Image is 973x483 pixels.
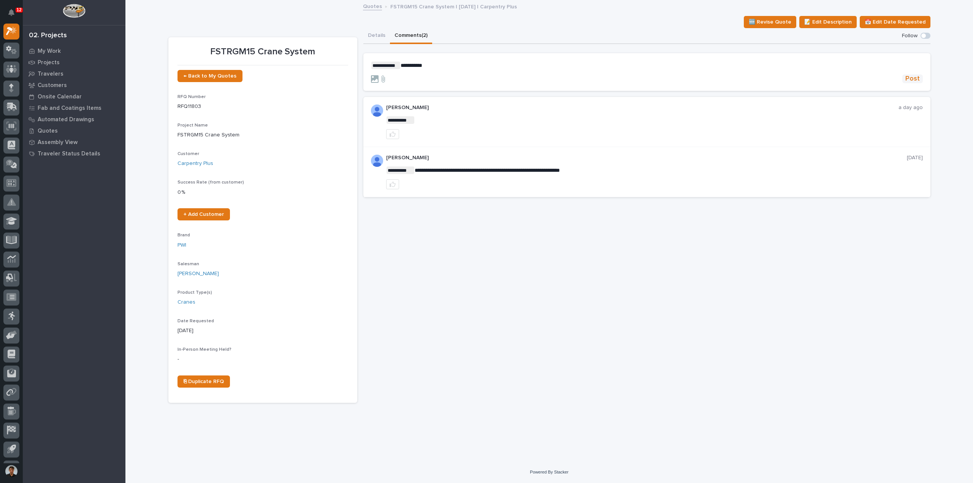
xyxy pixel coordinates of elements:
span: 📅 Edit Date Requested [865,17,925,27]
span: In-Person Meeting Held? [177,347,231,352]
a: Traveler Status Details [23,148,125,159]
span: Post [905,74,920,83]
a: ← Back to My Quotes [177,70,242,82]
button: users-avatar [3,463,19,479]
p: FSTRGM15 Crane System | [DATE] | Carpentry Plus [390,2,517,10]
a: ⎘ Duplicate RFQ [177,375,230,388]
a: Automated Drawings [23,114,125,125]
button: Notifications [3,5,19,21]
a: My Work [23,45,125,57]
button: like this post [386,179,399,189]
a: PWI [177,241,186,249]
button: Post [902,74,923,83]
img: Workspace Logo [63,4,85,18]
span: ⎘ Duplicate RFQ [184,379,224,384]
div: Notifications12 [10,9,19,21]
span: + Add Customer [184,212,224,217]
span: RFQ Number [177,95,206,99]
button: Details [363,28,390,44]
p: FSTRGM15 Crane System [177,46,348,57]
p: FSTRGM15 Crane System [177,131,348,139]
div: 02. Projects [29,32,67,40]
a: Cranes [177,298,195,306]
p: [PERSON_NAME] [386,105,899,111]
p: a day ago [899,105,923,111]
button: like this post [386,129,399,139]
a: Travelers [23,68,125,79]
p: Onsite Calendar [38,93,82,100]
span: Project Name [177,123,208,128]
p: 0 % [177,188,348,196]
span: 🆕 Revise Quote [749,17,791,27]
p: - [177,355,348,363]
button: Comments (2) [390,28,432,44]
span: Salesman [177,262,199,266]
p: My Work [38,48,61,55]
span: 📝 Edit Description [804,17,852,27]
img: ALV-UjVK11pvv0JrxM8bNkTQWfv4xnZ85s03ZHtFT3xxB8qVTUjtPHO-DWWZTEdA35mZI6sUjE79Qfstu9ANu_EFnWHbkWd3s... [371,155,383,167]
p: Automated Drawings [38,116,94,123]
p: Traveler Status Details [38,150,100,157]
p: 12 [17,7,22,13]
span: Date Requested [177,319,214,323]
a: Quotes [23,125,125,136]
span: Success Rate (from customer) [177,180,244,185]
a: Customers [23,79,125,91]
a: Quotes [363,2,382,10]
button: 📅 Edit Date Requested [860,16,930,28]
a: Assembly View [23,136,125,148]
p: Follow [902,33,918,39]
a: Fab and Coatings Items [23,102,125,114]
p: Fab and Coatings Items [38,105,101,112]
p: Customers [38,82,67,89]
span: Customer [177,152,199,156]
span: Brand [177,233,190,238]
p: Quotes [38,128,58,135]
p: Projects [38,59,60,66]
p: [DATE] [177,327,348,335]
a: Onsite Calendar [23,91,125,102]
button: 🆕 Revise Quote [744,16,796,28]
p: RFQ11803 [177,103,348,111]
p: [DATE] [907,155,923,161]
button: 📝 Edit Description [799,16,857,28]
p: Travelers [38,71,63,78]
a: Powered By Stacker [530,470,568,474]
img: ALV-UjVK11pvv0JrxM8bNkTQWfv4xnZ85s03ZHtFT3xxB8qVTUjtPHO-DWWZTEdA35mZI6sUjE79Qfstu9ANu_EFnWHbkWd3s... [371,105,383,117]
a: Carpentry Plus [177,160,213,168]
p: Assembly View [38,139,78,146]
a: [PERSON_NAME] [177,270,219,278]
a: + Add Customer [177,208,230,220]
p: [PERSON_NAME] [386,155,907,161]
span: Product Type(s) [177,290,212,295]
span: ← Back to My Quotes [184,73,236,79]
a: Projects [23,57,125,68]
